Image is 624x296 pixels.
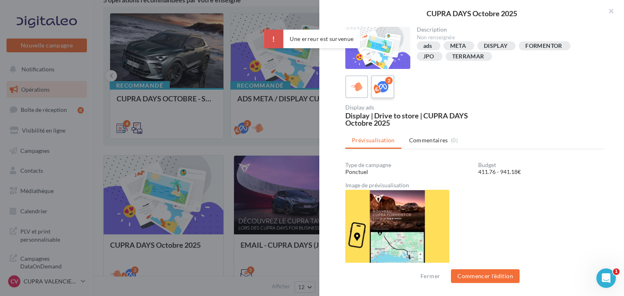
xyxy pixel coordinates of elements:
div: TERRAMAR [452,54,484,60]
img: c14277d021d3d8fb152ebb9bcd2e0253.jpg [345,190,449,281]
div: ads [423,43,432,49]
div: Type de campagne [345,162,472,168]
span: (0) [451,137,458,144]
button: Fermer [417,271,443,281]
div: META [450,43,466,49]
iframe: Intercom live chat [596,268,616,288]
div: DISPLAY [484,43,507,49]
button: Commencer l'édition [451,269,520,283]
span: Commentaires [409,136,448,144]
div: Description [417,27,598,32]
div: JPO [423,54,434,60]
div: Display ads [345,105,472,110]
div: Display | Drive to store | CUPRA DAYS Octobre 2025 [345,112,472,127]
div: Budget [478,162,604,168]
div: Ponctuel [345,168,472,176]
span: 1 [613,268,620,275]
div: FORMENTOR [525,43,562,49]
div: 411.76 - 941.18€ [478,168,604,176]
div: Une erreur est survenue [264,30,360,48]
div: CUPRA DAYS Octobre 2025 [332,10,611,17]
div: Image de prévisualisation [345,182,604,188]
div: 2 [385,77,392,84]
div: Non renseignée [417,34,598,41]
